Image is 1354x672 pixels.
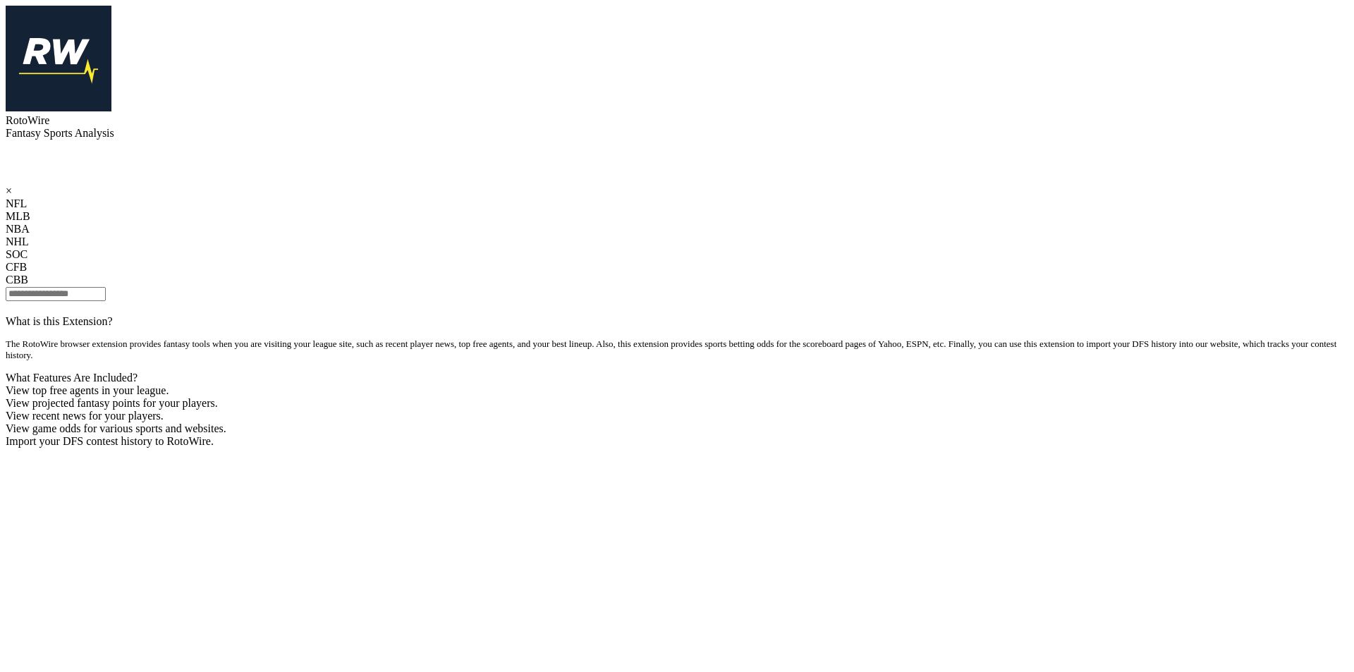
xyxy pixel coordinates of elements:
img: search-icon-white.png [6,140,48,182]
div: Import your DFS contest history to RotoWire. [6,435,1348,448]
div: RotoWire [6,114,1348,127]
img: rotowire-square.png [6,6,111,111]
div: NHL [6,236,1348,248]
div: Fantasy Sports Analysis [6,127,1348,140]
div: What Features Are Included? [6,372,1348,384]
div: × [6,185,1348,197]
div: NBA [6,223,1348,236]
div: SOC [6,248,1348,261]
div: MLB [6,210,1348,223]
div: CBB [6,274,1348,286]
div: View projected fantasy points for your players. [6,397,1348,410]
div: NFL [6,197,1348,210]
div: View recent news for your players. [6,410,1348,422]
div: View top free agents in your league. [6,384,1348,397]
div: CFB [6,261,1348,274]
div: What is this Extension? [6,315,1348,328]
div: The RotoWire browser extension provides fantasy tools when you are visiting your league site, suc... [6,328,1348,372]
div: View game odds for various sports and websites. [6,422,1348,435]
